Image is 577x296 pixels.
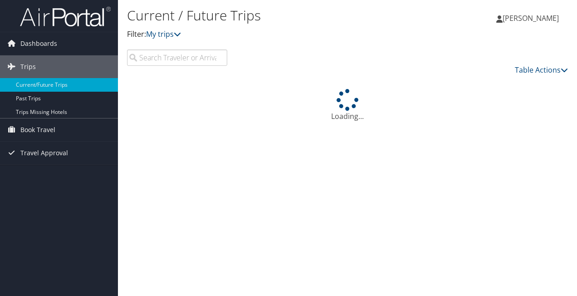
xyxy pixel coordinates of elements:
[503,13,559,23] span: [PERSON_NAME]
[515,65,568,75] a: Table Actions
[127,29,421,40] p: Filter:
[496,5,568,32] a: [PERSON_NAME]
[127,49,227,66] input: Search Traveler or Arrival City
[127,6,421,25] h1: Current / Future Trips
[20,55,36,78] span: Trips
[146,29,181,39] a: My trips
[20,142,68,164] span: Travel Approval
[20,32,57,55] span: Dashboards
[20,6,111,27] img: airportal-logo.png
[127,89,568,122] div: Loading...
[20,118,55,141] span: Book Travel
